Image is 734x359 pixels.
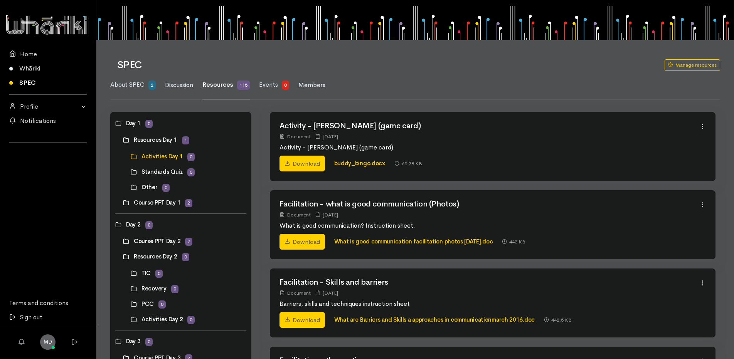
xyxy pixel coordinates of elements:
span: 115 [237,81,250,90]
a: About SPEC 2 [110,71,156,99]
h2: Facilitation - what is good communication (Photos) [279,200,700,208]
p: Barriers, skills and techniques instruction sheet [279,299,700,309]
span: Events [259,81,278,89]
a: What is good communication facilitation photos [DATE].doc [334,238,493,245]
div: 442.5 KB [544,316,572,324]
a: MD [40,334,56,350]
a: Manage resources [665,59,720,71]
p: Activity - [PERSON_NAME] (game card) [279,143,700,152]
div: Document [279,211,311,219]
a: Download [279,156,325,172]
div: [DATE] [315,211,338,219]
a: Download [279,234,325,250]
h2: Activity - [PERSON_NAME] (game card) [279,122,700,130]
div: 442 KB [502,238,525,246]
div: 63.38 KB [394,159,422,168]
a: Events 0 [259,71,289,99]
h2: Facilitation - Skills and barriers [279,278,700,287]
h1: SPEC [117,60,655,71]
p: What is good communication? Instruction sheet. [279,221,700,230]
a: What are Barriers and Skills a approaches in communicationmarch 2016.doc [334,316,535,323]
a: buddy_bingo.docx [334,159,385,167]
div: [DATE] [315,289,338,297]
a: Download [279,312,325,328]
div: Document [279,289,311,297]
span: Resources [202,81,233,89]
a: Discussion [165,71,193,99]
span: About SPEC [110,81,145,89]
span: 0 [282,81,289,90]
div: Follow us on LinkedIn [9,147,87,163]
div: [DATE] [315,133,338,141]
span: 2 [148,81,156,90]
a: Resources 115 [202,71,250,99]
div: Document [279,133,311,141]
span: Members [298,81,325,89]
span: Discussion [165,81,193,89]
a: Members [298,71,325,99]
